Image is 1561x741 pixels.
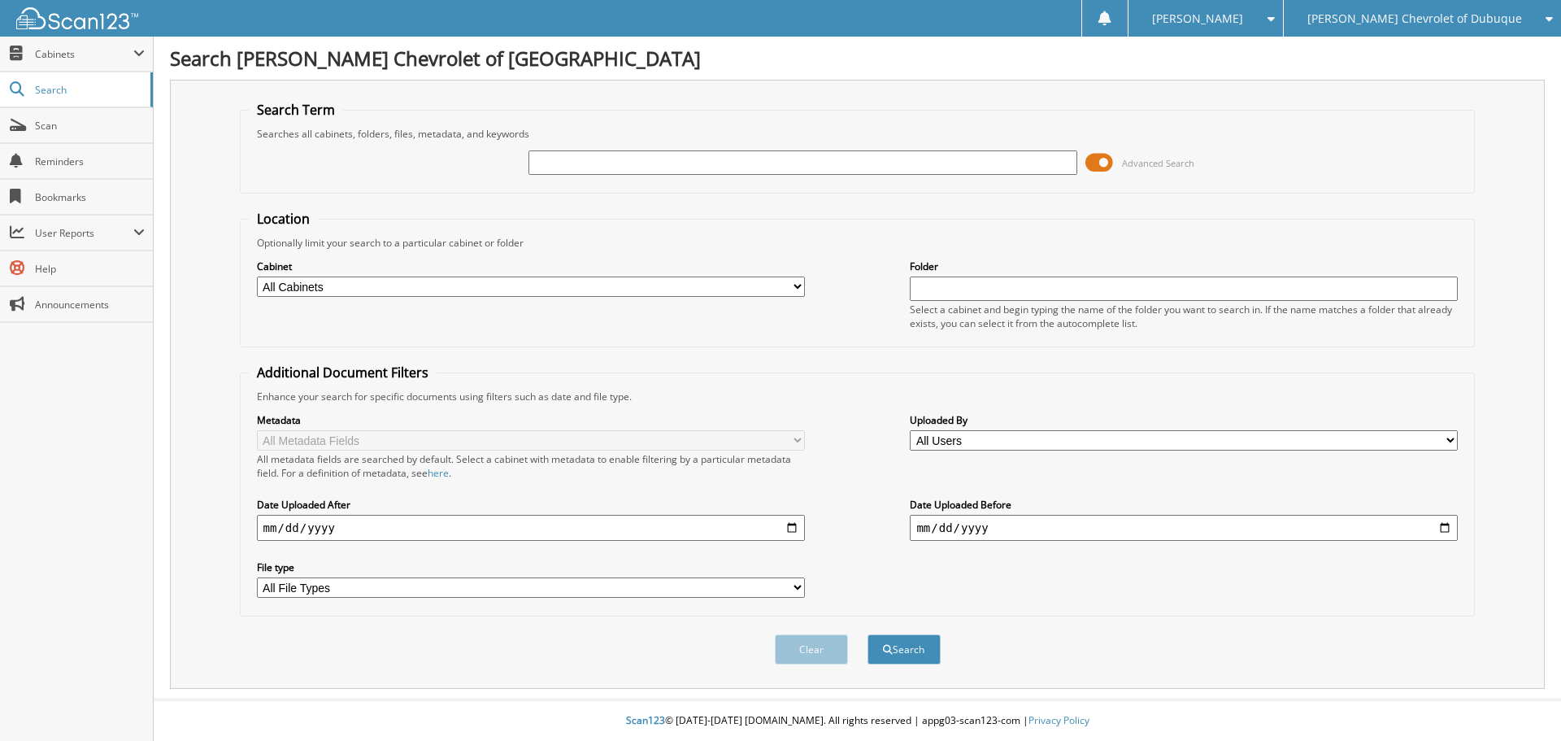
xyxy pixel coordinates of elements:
span: Help [35,262,145,276]
div: Searches all cabinets, folders, files, metadata, and keywords [249,127,1467,141]
input: start [257,515,805,541]
div: All metadata fields are searched by default. Select a cabinet with metadata to enable filtering b... [257,452,805,480]
label: Date Uploaded After [257,498,805,512]
span: Bookmarks [35,190,145,204]
legend: Search Term [249,101,343,119]
button: Clear [775,634,848,665]
span: Reminders [35,155,145,168]
label: Folder [910,259,1458,273]
label: Cabinet [257,259,805,273]
label: Metadata [257,413,805,427]
span: Scan123 [626,713,665,727]
iframe: Chat Widget [1480,663,1561,741]
button: Search [867,634,941,665]
input: end [910,515,1458,541]
div: Select a cabinet and begin typing the name of the folder you want to search in. If the name match... [910,303,1458,330]
span: Search [35,83,142,97]
legend: Additional Document Filters [249,364,437,381]
div: © [DATE]-[DATE] [DOMAIN_NAME]. All rights reserved | appg03-scan123-com | [154,701,1561,741]
h1: Search [PERSON_NAME] Chevrolet of [GEOGRAPHIC_DATA] [170,45,1545,72]
div: Optionally limit your search to a particular cabinet or folder [249,236,1467,250]
span: Advanced Search [1122,157,1194,169]
a: Privacy Policy [1028,713,1089,727]
legend: Location [249,210,318,228]
span: Scan [35,119,145,133]
span: Announcements [35,298,145,312]
a: here [428,466,449,480]
span: [PERSON_NAME] [1152,14,1243,24]
label: File type [257,560,805,574]
label: Uploaded By [910,413,1458,427]
div: Enhance your search for specific documents using filters such as date and file type. [249,390,1467,403]
span: Cabinets [35,47,133,61]
label: Date Uploaded Before [910,498,1458,512]
span: User Reports [35,226,133,240]
span: [PERSON_NAME] Chevrolet of Dubuque [1307,14,1522,24]
img: scan123-logo-white.svg [16,7,138,29]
